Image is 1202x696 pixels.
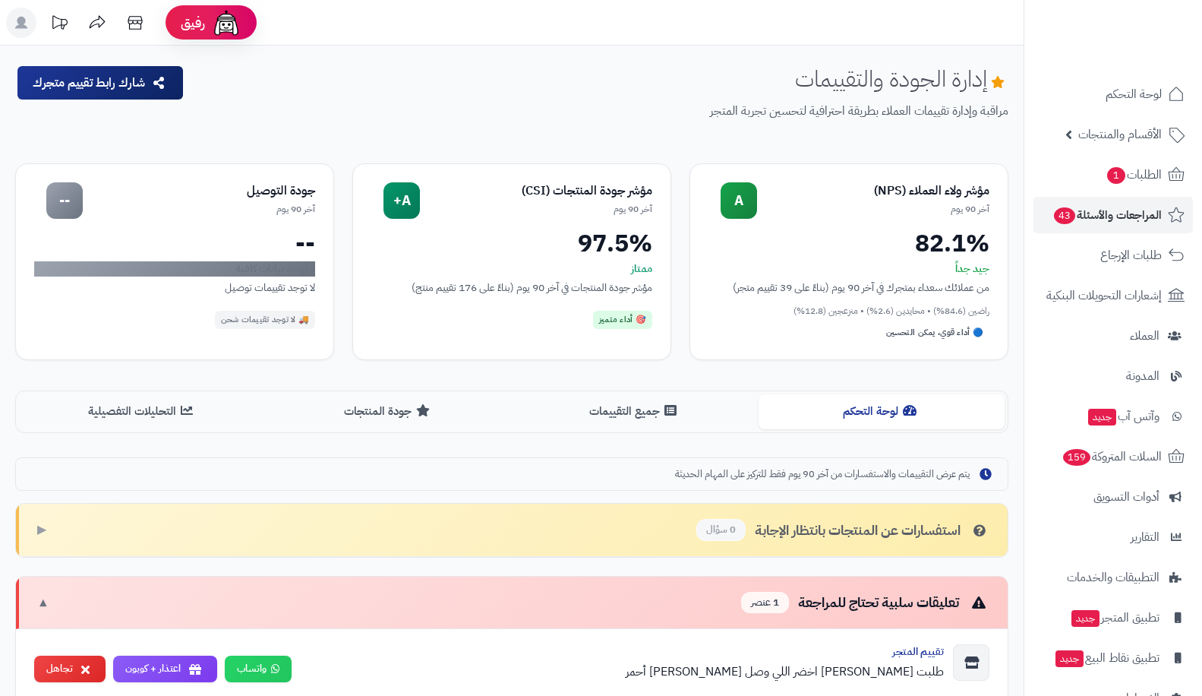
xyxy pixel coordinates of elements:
button: التحليلات التفصيلية [19,394,266,429]
a: وآتس آبجديد [1033,398,1193,435]
span: طلبات الإرجاع [1100,245,1162,266]
div: راضين (84.6%) • محايدين (2.6%) • منزعجين (12.8%) [708,305,989,318]
span: ▶ [37,521,46,539]
div: آخر 90 يوم [83,203,315,216]
span: 1 [1107,167,1125,184]
div: جيد جداً [708,261,989,277]
div: تعليقات سلبية تحتاج للمراجعة [741,592,989,614]
div: مؤشر جودة المنتجات (CSI) [420,182,652,200]
div: طلبت [PERSON_NAME] اخضر اللي وصل [PERSON_NAME] أحمر [304,663,944,681]
div: A [721,182,757,219]
a: المدونة [1033,358,1193,394]
a: التقارير [1033,519,1193,555]
div: -- [34,231,315,255]
span: جديد [1088,409,1116,426]
span: 43 [1054,207,1075,224]
a: السلات المتروكة159 [1033,438,1193,475]
a: تطبيق نقاط البيعجديد [1033,640,1193,676]
button: جودة المنتجات [266,394,513,429]
a: أدوات التسويق [1033,479,1193,515]
div: من عملائك سعداء بمتجرك في آخر 90 يوم (بناءً على 39 تقييم متجر) [708,280,989,296]
div: لا توجد تقييمات توصيل [34,280,315,296]
a: العملاء [1033,318,1193,354]
span: المدونة [1126,365,1159,387]
div: مؤشر جودة المنتجات في آخر 90 يوم (بناءً على 176 تقييم منتج) [371,280,652,296]
span: العملاء [1130,325,1159,346]
span: رفيق [181,14,205,32]
span: السلات المتروكة [1062,446,1162,467]
h1: إدارة الجودة والتقييمات [795,66,1008,91]
span: جديد [1055,650,1084,667]
a: المراجعات والأسئلة43 [1033,197,1193,233]
div: 🚚 لا توجد تقييمات شحن [215,311,316,329]
a: التطبيقات والخدمات [1033,559,1193,596]
span: يتم عرض التقييمات والاستفسارات من آخر 90 يوم فقط للتركيز على المهام الحديثة [675,467,970,482]
button: اعتذار + كوبون [113,656,217,682]
span: التطبيقات والخدمات [1067,567,1159,588]
span: وآتس آب [1087,406,1159,427]
a: إشعارات التحويلات البنكية [1033,277,1193,314]
a: الطلبات1 [1033,157,1193,193]
span: الطلبات [1106,164,1162,185]
p: مراقبة وإدارة تقييمات العملاء بطريقة احترافية لتحسين تجربة المتجر [197,103,1008,120]
a: لوحة التحكم [1033,76,1193,112]
div: 82.1% [708,231,989,255]
img: logo-2.png [1099,43,1188,74]
button: تجاهل [34,656,106,682]
span: أدوات التسويق [1093,486,1159,508]
span: تطبيق المتجر [1070,607,1159,628]
div: 🔵 أداء قوي، يمكن التحسين [880,324,989,342]
span: 1 عنصر [741,592,789,614]
span: إشعارات التحويلات البنكية [1046,285,1162,306]
div: تقييم المتجر [304,644,944,660]
div: 97.5% [371,231,652,255]
div: آخر 90 يوم [420,203,652,216]
div: آخر 90 يوم [757,203,989,216]
button: لوحة التحكم [759,394,1005,429]
button: شارك رابط تقييم متجرك [17,66,183,100]
img: ai-face.png [211,8,241,38]
div: A+ [383,182,420,219]
span: 0 سؤال [696,519,746,541]
div: مؤشر ولاء العملاء (NPS) [757,182,989,200]
a: تحديثات المنصة [40,8,78,42]
div: جودة التوصيل [83,182,315,200]
span: لوحة التحكم [1106,84,1162,105]
span: ▼ [37,594,49,612]
a: واتساب [225,656,292,682]
span: الأقسام والمنتجات [1078,124,1162,145]
span: تطبيق نقاط البيع [1054,647,1159,669]
span: التقارير [1131,527,1159,548]
div: لا توجد بيانات كافية [34,261,315,277]
a: تطبيق المتجرجديد [1033,600,1193,636]
button: جميع التقييمات [512,394,759,429]
div: استفسارات عن المنتجات بانتظار الإجابة [696,519,989,541]
div: -- [46,182,83,219]
div: 🎯 أداء متميز [593,311,652,329]
span: جديد [1071,610,1099,627]
div: ممتاز [371,261,652,277]
a: طلبات الإرجاع [1033,237,1193,274]
span: المراجعات والأسئلة [1052,204,1162,226]
span: 159 [1063,449,1090,466]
